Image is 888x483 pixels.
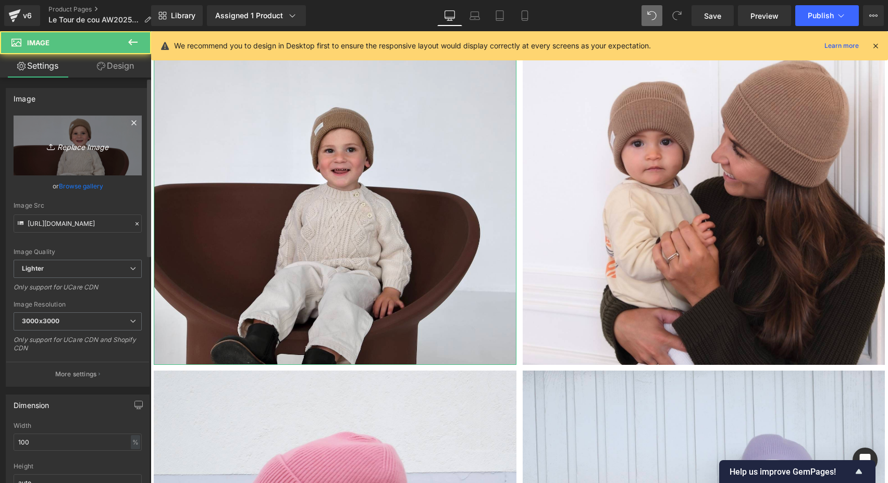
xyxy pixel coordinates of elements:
a: Preview [738,5,791,26]
div: Width [14,422,142,429]
i: Replace Image [36,139,119,152]
span: Le Tour de cou AW2025/26 [48,16,140,24]
div: Image Src [14,202,142,209]
div: Only support for UCare CDN [14,283,142,298]
a: Desktop [437,5,462,26]
a: Product Pages [48,5,159,14]
a: Browse gallery [59,177,103,195]
div: % [131,435,140,449]
span: Library [171,11,195,20]
div: Image Resolution [14,301,142,308]
span: Preview [750,10,779,21]
a: Mobile [512,5,537,26]
b: Lighter [22,264,44,272]
div: Dimension [14,395,50,410]
span: Image [27,39,50,47]
input: auto [14,434,142,451]
span: Save [704,10,721,21]
p: We recommend you to design in Desktop first to ensure the responsive layout would display correct... [174,40,651,52]
a: New Library [151,5,203,26]
a: Laptop [462,5,487,26]
a: Learn more [820,40,863,52]
div: Open Intercom Messenger [853,448,878,473]
input: Link [14,214,142,233]
a: Design [78,54,153,78]
div: Assigned 1 Product [215,10,298,21]
button: More settings [6,362,149,386]
p: More settings [55,370,97,379]
span: Publish [808,11,834,20]
button: More [863,5,884,26]
div: or [14,181,142,192]
span: Help us improve GemPages! [730,467,853,477]
a: Tablet [487,5,512,26]
b: 3000x3000 [22,317,59,325]
div: Only support for UCare CDN and Shopify CDN [14,336,142,359]
button: Publish [795,5,859,26]
button: Undo [642,5,662,26]
div: Image [14,88,35,103]
div: Height [14,463,142,470]
div: v6 [21,9,34,22]
button: Redo [667,5,687,26]
div: Image Quality [14,248,142,256]
button: Show survey - Help us improve GemPages! [730,465,865,478]
a: v6 [4,5,40,26]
